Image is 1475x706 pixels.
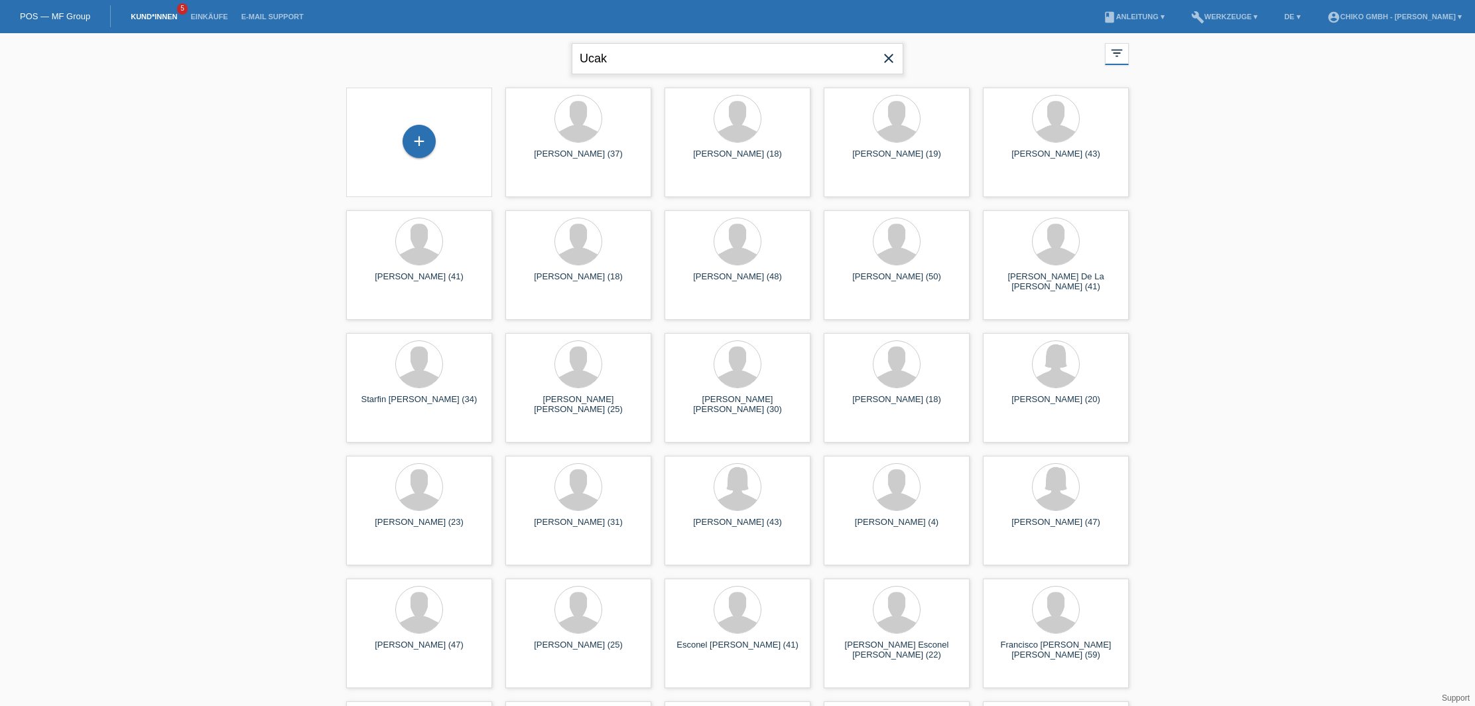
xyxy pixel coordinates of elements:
[994,640,1118,661] div: Francisco [PERSON_NAME] [PERSON_NAME] (59)
[834,271,959,293] div: [PERSON_NAME] (50)
[357,517,481,538] div: [PERSON_NAME] (23)
[675,394,800,415] div: [PERSON_NAME] [PERSON_NAME] (30)
[357,640,481,661] div: [PERSON_NAME] (47)
[675,271,800,293] div: [PERSON_NAME] (48)
[516,271,641,293] div: [PERSON_NAME] (18)
[834,640,959,661] div: [PERSON_NAME] Esconel [PERSON_NAME] (22)
[177,3,188,15] span: 5
[1096,13,1171,21] a: bookAnleitung ▾
[1277,13,1307,21] a: DE ▾
[1110,46,1124,60] i: filter_list
[1327,11,1340,24] i: account_circle
[516,149,641,170] div: [PERSON_NAME] (37)
[881,50,897,66] i: close
[994,149,1118,170] div: [PERSON_NAME] (43)
[834,394,959,415] div: [PERSON_NAME] (18)
[124,13,184,21] a: Kund*innen
[1191,11,1204,24] i: build
[357,394,481,415] div: Starfin [PERSON_NAME] (34)
[1442,693,1470,703] a: Support
[516,640,641,661] div: [PERSON_NAME] (25)
[675,149,800,170] div: [PERSON_NAME] (18)
[20,11,90,21] a: POS — MF Group
[675,640,800,661] div: Esconel [PERSON_NAME] (41)
[1103,11,1116,24] i: book
[1320,13,1468,21] a: account_circleChiko GmbH - [PERSON_NAME] ▾
[403,130,435,153] div: Kund*in hinzufügen
[994,394,1118,415] div: [PERSON_NAME] (20)
[994,517,1118,538] div: [PERSON_NAME] (47)
[357,271,481,293] div: [PERSON_NAME] (41)
[675,517,800,538] div: [PERSON_NAME] (43)
[516,517,641,538] div: [PERSON_NAME] (31)
[994,271,1118,293] div: [PERSON_NAME] De La [PERSON_NAME] (41)
[235,13,310,21] a: E-Mail Support
[1185,13,1265,21] a: buildWerkzeuge ▾
[834,517,959,538] div: [PERSON_NAME] (4)
[184,13,234,21] a: Einkäufe
[572,43,903,74] input: Suche...
[516,394,641,415] div: [PERSON_NAME] [PERSON_NAME] (25)
[834,149,959,170] div: [PERSON_NAME] (19)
